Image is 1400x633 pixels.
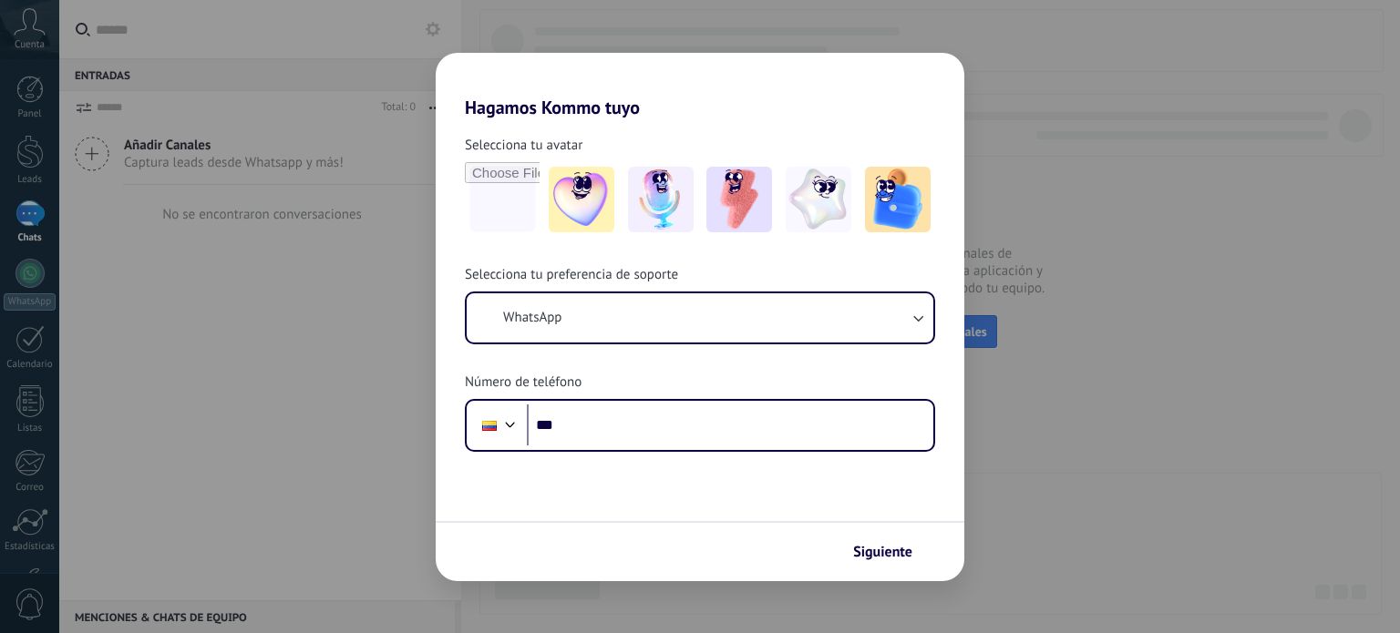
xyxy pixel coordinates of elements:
[472,406,507,444] div: Colombia: + 57
[467,293,933,342] button: WhatsApp
[786,167,851,232] img: -4.jpeg
[706,167,772,232] img: -3.jpeg
[465,137,582,155] span: Selecciona tu avatar
[628,167,694,232] img: -2.jpeg
[465,373,582,392] span: Número de teléfono
[865,167,931,232] img: -5.jpeg
[503,309,561,327] span: WhatsApp
[465,266,678,284] span: Selecciona tu preferencia de soporte
[549,167,614,232] img: -1.jpeg
[436,53,964,118] h2: Hagamos Kommo tuyo
[845,536,937,567] button: Siguiente
[853,546,912,558] span: Siguiente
